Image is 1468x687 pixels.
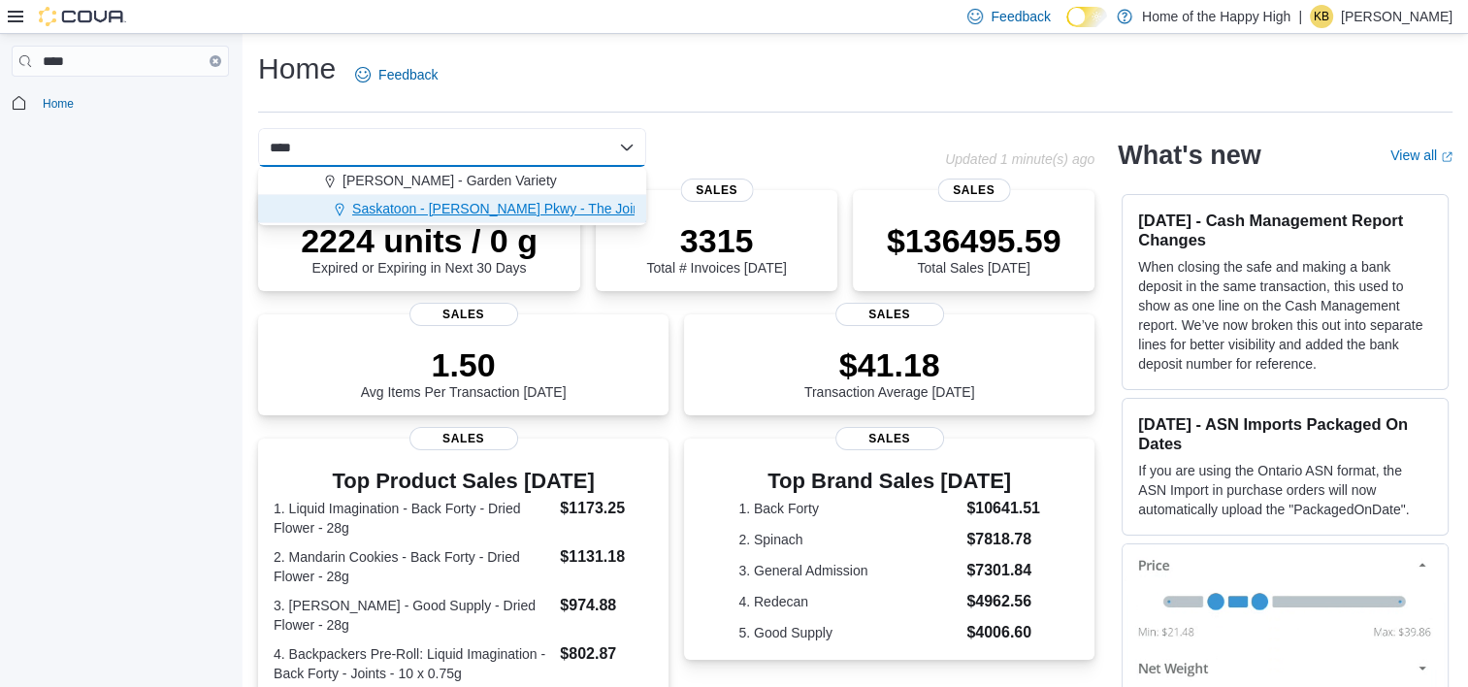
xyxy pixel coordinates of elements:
h3: [DATE] - Cash Management Report Changes [1138,211,1432,249]
p: | [1298,5,1302,28]
span: Dark Mode [1066,27,1067,28]
div: Transaction Average [DATE] [804,345,975,400]
span: Sales [409,303,518,326]
span: Sales [835,303,944,326]
h3: Top Product Sales [DATE] [274,470,653,493]
span: Feedback [991,7,1050,26]
p: [PERSON_NAME] [1341,5,1452,28]
p: $136495.59 [887,221,1061,260]
span: Sales [835,427,944,450]
span: KB [1314,5,1329,28]
button: [PERSON_NAME] - Garden Variety [258,167,646,195]
button: Saskatoon - [PERSON_NAME] Pkwy - The Joint [258,195,646,223]
span: Home [43,96,74,112]
dt: 5. Good Supply [738,623,959,642]
dd: $7818.78 [966,528,1040,551]
div: Choose from the following options [258,167,646,223]
p: If you are using the Ontario ASN format, the ASN Import in purchase orders will now automatically... [1138,461,1432,519]
dt: 2. Mandarin Cookies - Back Forty - Dried Flower - 28g [274,547,552,586]
button: Home [4,88,237,116]
button: Close list of options [619,140,635,155]
span: Sales [937,179,1010,202]
div: Kelsey Bettcher [1310,5,1333,28]
dd: $10641.51 [966,497,1040,520]
dd: $802.87 [560,642,653,666]
h2: What's new [1118,140,1260,171]
dd: $1131.18 [560,545,653,569]
div: Total # Invoices [DATE] [646,221,786,276]
p: 3315 [646,221,786,260]
dd: $4006.60 [966,621,1040,644]
button: Clear input [210,55,221,67]
dd: $4962.56 [966,590,1040,613]
dd: $7301.84 [966,559,1040,582]
p: 2224 units / 0 g [301,221,538,260]
p: Updated 1 minute(s) ago [945,151,1094,167]
p: $41.18 [804,345,975,384]
span: Sales [409,427,518,450]
h3: [DATE] - ASN Imports Packaged On Dates [1138,414,1432,453]
svg: External link [1441,151,1452,163]
img: Cova [39,7,126,26]
div: Avg Items Per Transaction [DATE] [361,345,567,400]
h3: Top Brand Sales [DATE] [738,470,1040,493]
div: Expired or Expiring in Next 30 Days [301,221,538,276]
a: Home [35,92,82,115]
a: Feedback [347,55,445,94]
span: [PERSON_NAME] - Garden Variety [343,171,557,190]
a: View allExternal link [1390,147,1452,163]
span: Home [35,90,229,114]
dt: 4. Backpackers Pre-Roll: Liquid Imagination - Back Forty - Joints - 10 x 0.75g [274,644,552,683]
nav: Complex example [12,81,229,167]
p: When closing the safe and making a bank deposit in the same transaction, this used to show as one... [1138,257,1432,374]
span: Saskatoon - [PERSON_NAME] Pkwy - The Joint [352,199,644,218]
dt: 4. Redecan [738,592,959,611]
span: Sales [680,179,753,202]
dt: 2. Spinach [738,530,959,549]
dt: 1. Back Forty [738,499,959,518]
dt: 3. General Admission [738,561,959,580]
p: 1.50 [361,345,567,384]
p: Home of the Happy High [1142,5,1290,28]
dt: 3. [PERSON_NAME] - Good Supply - Dried Flower - 28g [274,596,552,635]
div: Total Sales [DATE] [887,221,1061,276]
h1: Home [258,49,336,88]
input: Dark Mode [1066,7,1107,27]
span: Feedback [378,65,438,84]
dd: $974.88 [560,594,653,617]
dd: $1173.25 [560,497,653,520]
dt: 1. Liquid Imagination - Back Forty - Dried Flower - 28g [274,499,552,538]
